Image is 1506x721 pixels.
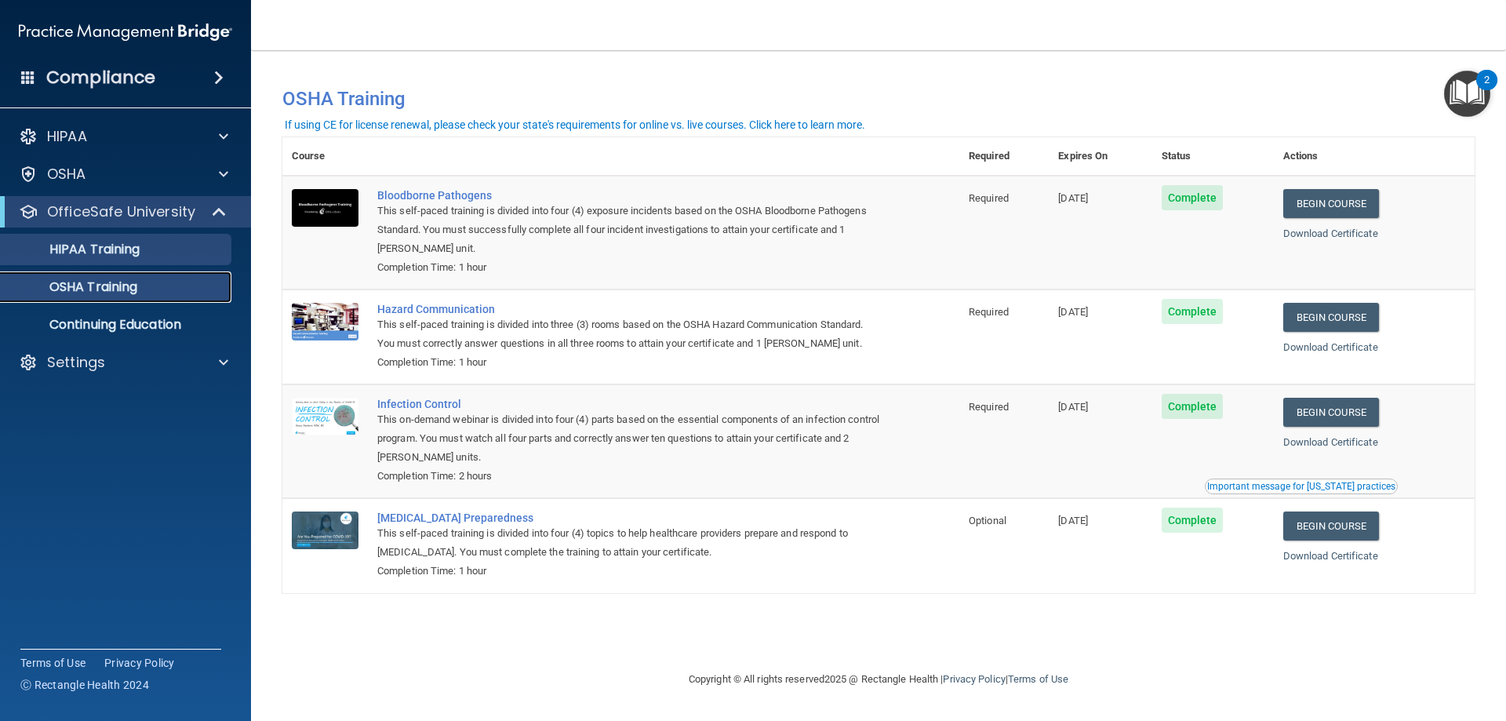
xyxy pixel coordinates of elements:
[1058,515,1088,526] span: [DATE]
[1162,508,1224,533] span: Complete
[19,16,232,48] img: PMB logo
[1162,185,1224,210] span: Complete
[19,165,228,184] a: OSHA
[1008,673,1068,685] a: Terms of Use
[1058,401,1088,413] span: [DATE]
[20,677,149,693] span: Ⓒ Rectangle Health 2024
[377,398,881,410] a: Infection Control
[1283,189,1379,218] a: Begin Course
[285,119,865,130] div: If using CE for license renewal, please check your state's requirements for online vs. live cours...
[19,353,228,372] a: Settings
[10,242,140,257] p: HIPAA Training
[1283,436,1378,448] a: Download Certificate
[959,137,1049,176] th: Required
[46,67,155,89] h4: Compliance
[377,410,881,467] div: This on-demand webinar is divided into four (4) parts based on the essential components of an inf...
[47,165,86,184] p: OSHA
[377,562,881,581] div: Completion Time: 1 hour
[1484,80,1490,100] div: 2
[1162,394,1224,419] span: Complete
[1283,512,1379,541] a: Begin Course
[377,189,881,202] a: Bloodborne Pathogens
[282,88,1475,110] h4: OSHA Training
[1444,71,1490,117] button: Open Resource Center, 2 new notifications
[377,315,881,353] div: This self-paced training is divided into three (3) rooms based on the OSHA Hazard Communication S...
[10,279,137,295] p: OSHA Training
[47,127,87,146] p: HIPAA
[20,655,85,671] a: Terms of Use
[1058,192,1088,204] span: [DATE]
[377,524,881,562] div: This self-paced training is divided into four (4) topics to help healthcare providers prepare and...
[969,306,1009,318] span: Required
[47,353,105,372] p: Settings
[943,673,1005,685] a: Privacy Policy
[377,353,881,372] div: Completion Time: 1 hour
[1207,482,1395,491] div: Important message for [US_STATE] practices
[19,127,228,146] a: HIPAA
[1058,306,1088,318] span: [DATE]
[1162,299,1224,324] span: Complete
[1283,550,1378,562] a: Download Certificate
[104,655,175,671] a: Privacy Policy
[282,137,368,176] th: Course
[1049,137,1151,176] th: Expires On
[1283,228,1378,239] a: Download Certificate
[1152,137,1274,176] th: Status
[377,258,881,277] div: Completion Time: 1 hour
[969,192,1009,204] span: Required
[1283,303,1379,332] a: Begin Course
[969,401,1009,413] span: Required
[1283,398,1379,427] a: Begin Course
[19,202,227,221] a: OfficeSafe University
[377,202,881,258] div: This self-paced training is divided into four (4) exposure incidents based on the OSHA Bloodborne...
[10,317,224,333] p: Continuing Education
[377,303,881,315] a: Hazard Communication
[377,512,881,524] a: [MEDICAL_DATA] Preparedness
[282,117,868,133] button: If using CE for license renewal, please check your state's requirements for online vs. live cours...
[1205,479,1398,494] button: Read this if you are a dental practitioner in the state of CA
[592,654,1165,705] div: Copyright © All rights reserved 2025 @ Rectangle Health | |
[1274,137,1475,176] th: Actions
[969,515,1006,526] span: Optional
[47,202,195,221] p: OfficeSafe University
[377,467,881,486] div: Completion Time: 2 hours
[1283,341,1378,353] a: Download Certificate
